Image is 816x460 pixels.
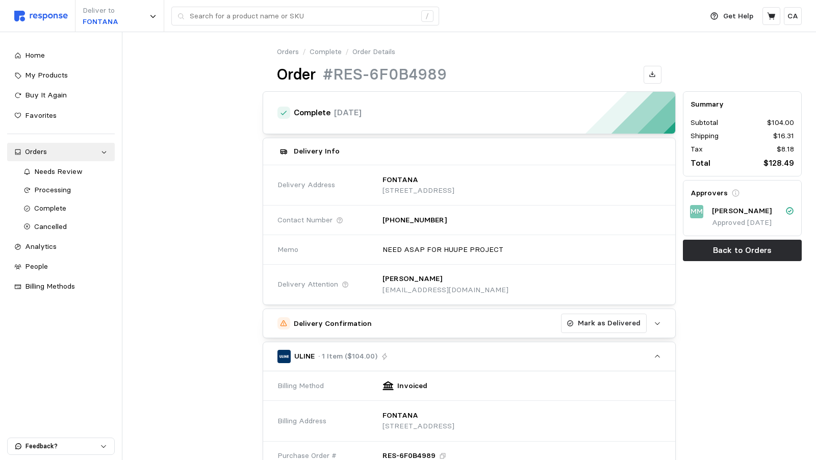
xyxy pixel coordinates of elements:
p: Deliver to [83,5,118,16]
a: Billing Methods [7,277,115,296]
a: My Products [7,66,115,85]
button: Delivery ConfirmationMark as Delivered [263,309,675,338]
span: Needs Review [34,167,83,176]
h5: Summary [691,99,794,110]
h5: Delivery Info [294,146,340,157]
p: $128.49 [763,157,794,169]
p: Shipping [691,131,719,142]
a: Buy It Again [7,86,115,105]
p: FONTANA [382,410,418,421]
h5: Approvers [691,188,728,198]
p: ULINE [294,351,315,362]
p: [DATE] [334,106,362,119]
span: Billing Method [277,380,324,392]
a: Orders [7,143,115,161]
img: svg%3e [14,11,68,21]
p: [PERSON_NAME] [712,206,772,217]
p: Order Details [352,46,395,58]
h1: Order [277,65,316,85]
p: Invoiced [397,380,427,392]
p: Feedback? [25,442,100,451]
span: Favorites [25,111,57,120]
button: Back to Orders [683,240,802,261]
div: / [421,10,433,22]
p: Mark as Delivered [578,318,641,329]
p: NEED ASAP FOR HUUPE PROJECT [382,244,503,255]
p: Subtotal [691,117,718,129]
p: [PERSON_NAME] [382,273,442,285]
span: Billing Address [277,416,326,427]
span: Cancelled [34,222,67,231]
div: Orders [25,146,97,158]
a: Analytics [7,238,115,256]
p: Approved [DATE] [712,217,794,228]
span: Contact Number [277,215,333,226]
p: [STREET_ADDRESS] [382,421,454,432]
button: Mark as Delivered [561,314,647,333]
button: CA [784,7,802,25]
span: Home [25,50,45,60]
p: FONTANA [83,16,118,28]
p: Tax [691,144,703,155]
a: Complete [16,199,115,218]
p: Back to Orders [713,244,772,257]
button: Feedback? [8,438,114,454]
p: / [302,46,306,58]
p: MM [691,206,703,217]
a: People [7,258,115,276]
p: $16.31 [773,131,794,142]
h1: #RES-6F0B4989 [323,65,447,85]
span: Memo [277,244,298,255]
p: FONTANA [382,174,418,186]
p: / [345,46,349,58]
a: Complete [310,46,342,58]
span: Analytics [25,242,57,251]
button: ULINE· 1 Item ($104.00) [263,342,675,371]
h5: Delivery Confirmation [294,318,372,329]
input: Search for a product name or SKU [190,7,416,25]
button: Get Help [704,7,759,26]
span: Delivery Address [277,180,335,191]
p: $104.00 [767,117,794,129]
p: Get Help [723,11,753,22]
a: Cancelled [16,218,115,236]
span: Complete [34,203,66,213]
p: CA [787,11,798,22]
p: $8.18 [777,144,794,155]
a: Home [7,46,115,65]
span: Processing [34,185,71,194]
p: [STREET_ADDRESS] [382,185,454,196]
a: Processing [16,181,115,199]
a: Orders [277,46,299,58]
h4: Complete [294,107,330,119]
a: Favorites [7,107,115,125]
span: My Products [25,70,68,80]
span: Delivery Attention [277,279,338,290]
p: [PHONE_NUMBER] [382,215,447,226]
span: People [25,262,48,271]
span: Billing Methods [25,282,75,291]
p: · 1 Item ($104.00) [318,351,377,362]
p: Total [691,157,710,169]
a: Needs Review [16,163,115,181]
span: Buy It Again [25,90,67,99]
p: [EMAIL_ADDRESS][DOMAIN_NAME] [382,285,508,296]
